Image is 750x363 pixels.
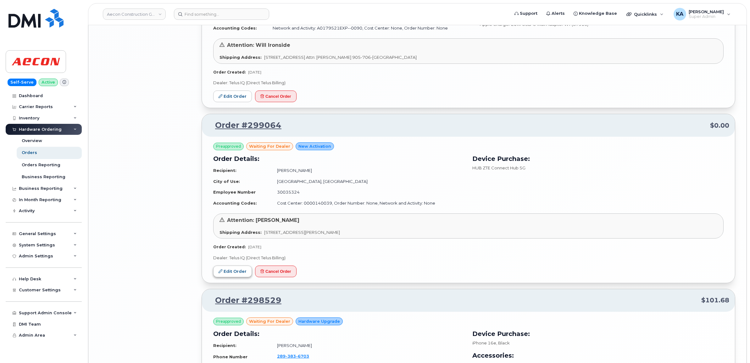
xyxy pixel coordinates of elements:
[213,91,252,102] a: Edit Order
[472,154,724,163] h3: Device Purchase:
[219,55,262,60] strong: Shipping Address:
[710,121,729,130] span: $0.00
[213,343,236,348] strong: Recipient:
[213,154,465,163] h3: Order Details:
[277,354,317,359] a: 2893836703
[271,165,464,176] td: [PERSON_NAME]
[227,42,290,48] span: Attention: Will Ironside
[213,255,724,261] p: Dealer: Telus IQ (Direct Telus Billing)
[296,354,309,359] span: 6703
[472,329,724,338] h3: Device Purchase:
[298,318,340,324] span: Hardware Upgrade
[472,165,525,170] span: HUB ZTE Connect Hub 5G
[255,266,297,277] button: Cancel Order
[701,296,729,305] span: $101.68
[174,8,269,20] input: Find something...
[271,198,464,209] td: Cost Center: 0000140039, Order Number: None, Network and Activity: None
[669,8,735,20] div: Karla Adams
[569,7,621,20] a: Knowledge Base
[213,329,465,338] h3: Order Details:
[277,354,309,359] span: 289
[271,176,464,187] td: [GEOGRAPHIC_DATA], [GEOGRAPHIC_DATA]
[264,55,417,60] span: [STREET_ADDRESS] Attn: [PERSON_NAME] 905-706-[GEOGRAPHIC_DATA]
[676,10,683,18] span: KA
[213,266,252,277] a: Edit Order
[213,354,247,359] strong: Phone Number
[286,354,296,359] span: 383
[213,70,246,74] strong: Order Created:
[264,230,340,235] span: [STREET_ADDRESS][PERSON_NAME]
[213,25,257,30] strong: Accounting Codes:
[271,340,464,351] td: [PERSON_NAME]
[579,10,617,17] span: Knowledge Base
[249,318,290,324] span: waiting for dealer
[248,245,261,249] span: [DATE]
[689,9,724,14] span: [PERSON_NAME]
[213,80,724,86] p: Dealer: Telus IQ (Direct Telus Billing)
[298,143,331,149] span: New Activation
[213,190,256,195] strong: Employee Number
[208,120,281,131] a: Order #299064
[103,8,166,20] a: Aecon Construction Group Inc
[213,201,257,206] strong: Accounting Codes:
[208,295,281,306] a: Order #298529
[520,10,537,17] span: Support
[267,23,464,34] td: Network and Activity: A0179521EXP--0090, Cost Center: None, Order Number: None
[213,168,236,173] strong: Recipient:
[634,12,657,17] span: Quicklinks
[255,91,297,102] button: Cancel Order
[219,230,262,235] strong: Shipping Address:
[552,10,565,17] span: Alerts
[496,340,510,345] span: , Black
[216,319,241,324] span: Preapproved
[248,70,261,74] span: [DATE]
[271,187,464,198] td: 30035324
[216,144,241,149] span: Preapproved
[510,7,542,20] a: Support
[622,8,668,20] div: Quicklinks
[689,14,724,19] span: Super Admin
[472,351,724,360] h3: Accessories:
[227,217,299,223] span: Attention: [PERSON_NAME]
[213,179,240,184] strong: City of Use:
[472,340,496,345] span: iPhone 16e
[542,7,569,20] a: Alerts
[213,245,246,249] strong: Order Created:
[249,143,290,149] span: waiting for dealer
